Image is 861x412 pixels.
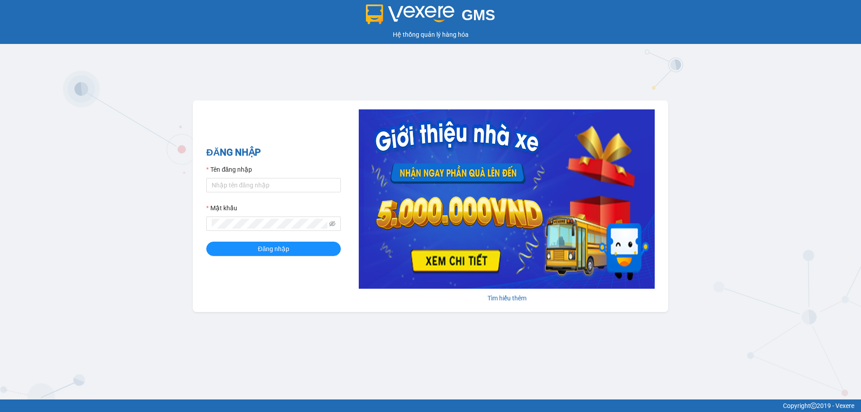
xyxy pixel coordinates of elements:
span: copyright [810,403,817,409]
span: Đăng nhập [258,244,289,254]
div: Hệ thống quản lý hàng hóa [2,30,859,39]
img: logo 2 [366,4,455,24]
input: Tên đăng nhập [206,178,341,192]
span: GMS [461,7,495,23]
button: Đăng nhập [206,242,341,256]
input: Mật khẩu [212,219,327,229]
span: eye-invisible [329,221,335,227]
div: Tìm hiểu thêm [359,293,655,303]
img: banner-0 [359,109,655,289]
h2: ĐĂNG NHẬP [206,145,341,160]
label: Mật khẩu [206,203,237,213]
div: Copyright 2019 - Vexere [7,401,854,411]
label: Tên đăng nhập [206,165,252,174]
a: GMS [366,13,496,21]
